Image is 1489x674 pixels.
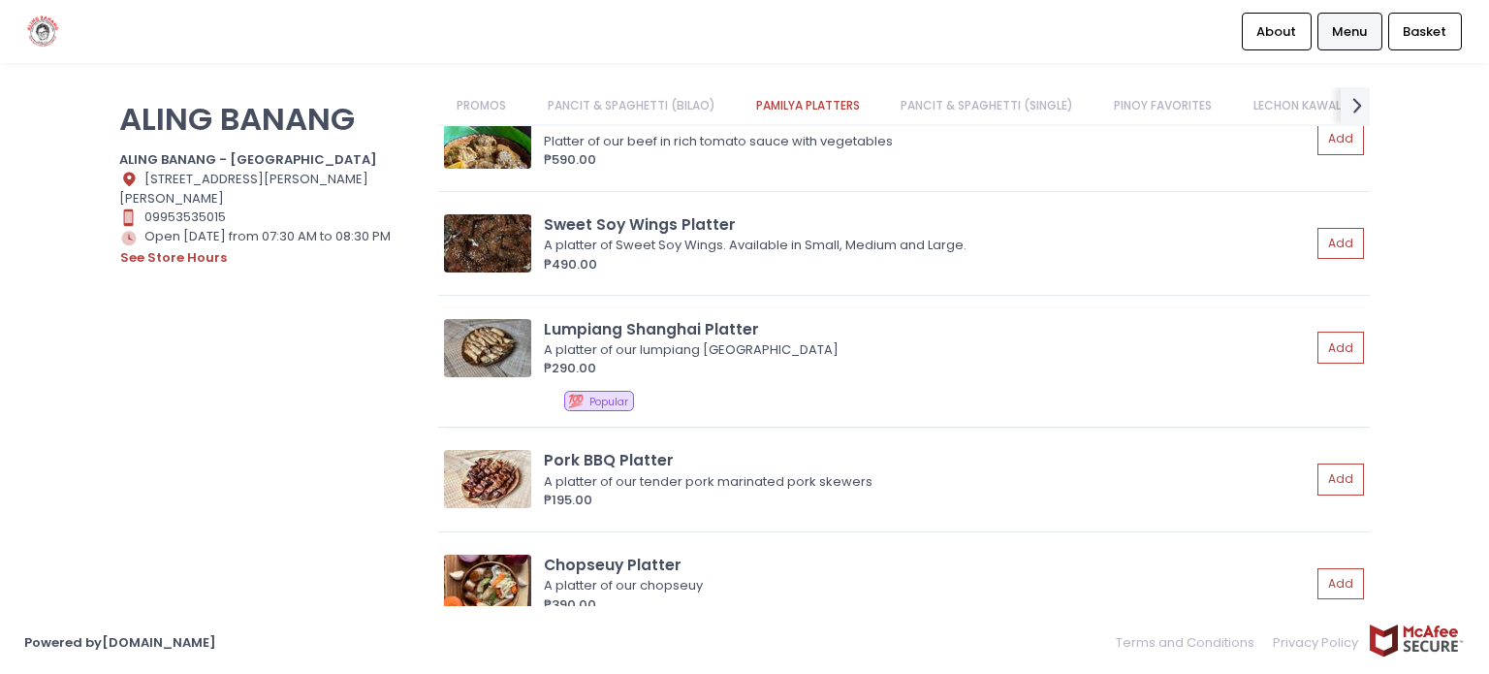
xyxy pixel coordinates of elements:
[1242,13,1312,49] a: About
[1317,123,1364,155] button: Add
[544,491,1311,510] div: ₱195.00
[119,150,377,169] b: ALING BANANG - [GEOGRAPHIC_DATA]
[1317,568,1364,600] button: Add
[444,214,531,273] img: Sweet Soy Wings Platter
[544,595,1311,615] div: ₱390.00
[544,132,1305,151] div: Platter of our beef in rich tomato sauce with vegetables
[737,87,878,124] a: PAMILYA PLATTERS
[1317,228,1364,260] button: Add
[1317,464,1364,496] button: Add
[444,319,531,377] img: Lumpiang Shanghai Platter
[119,247,228,269] button: see store hours
[544,359,1311,378] div: ₱290.00
[438,87,525,124] a: PROMOS
[1256,22,1296,42] span: About
[528,87,734,124] a: PANCIT & SPAGHETTI (BILAO)
[444,111,531,169] img: Caldereta Platter
[119,227,414,268] div: Open [DATE] from 07:30 AM to 08:30 PM
[1095,87,1231,124] a: PINOY FAVORITES
[24,15,62,48] img: logo
[1234,87,1426,124] a: LECHON KAWALI FAVORITES
[544,554,1311,576] div: Chopseuy Platter
[544,449,1311,471] div: Pork BBQ Platter
[119,170,414,209] div: [STREET_ADDRESS][PERSON_NAME][PERSON_NAME]
[119,208,414,227] div: 09953535015
[544,472,1305,492] div: A platter of our tender pork marinated pork skewers
[544,340,1305,360] div: A platter of our lumpiang [GEOGRAPHIC_DATA]
[119,100,414,138] p: ALING BANANG
[544,213,1311,236] div: Sweet Soy Wings Platter
[1317,332,1364,364] button: Add
[544,150,1311,170] div: ₱590.00
[444,450,531,508] img: Pork BBQ Platter
[1116,624,1264,661] a: Terms and Conditions
[24,633,216,652] a: Powered by[DOMAIN_NAME]
[444,555,531,613] img: Chopseuy Platter
[882,87,1093,124] a: PANCIT & SPAGHETTI (SINGLE)
[1317,13,1382,49] a: Menu
[544,576,1305,595] div: A platter of our chopseuy
[544,318,1311,340] div: Lumpiang Shanghai Platter
[1332,22,1367,42] span: Menu
[544,236,1305,255] div: A platter of Sweet Soy Wings. Available in Small, Medium and Large.
[1403,22,1446,42] span: Basket
[589,395,628,409] span: Popular
[1368,624,1465,658] img: mcafee-secure
[568,392,584,410] span: 💯
[544,255,1311,274] div: ₱490.00
[1264,624,1369,661] a: Privacy Policy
